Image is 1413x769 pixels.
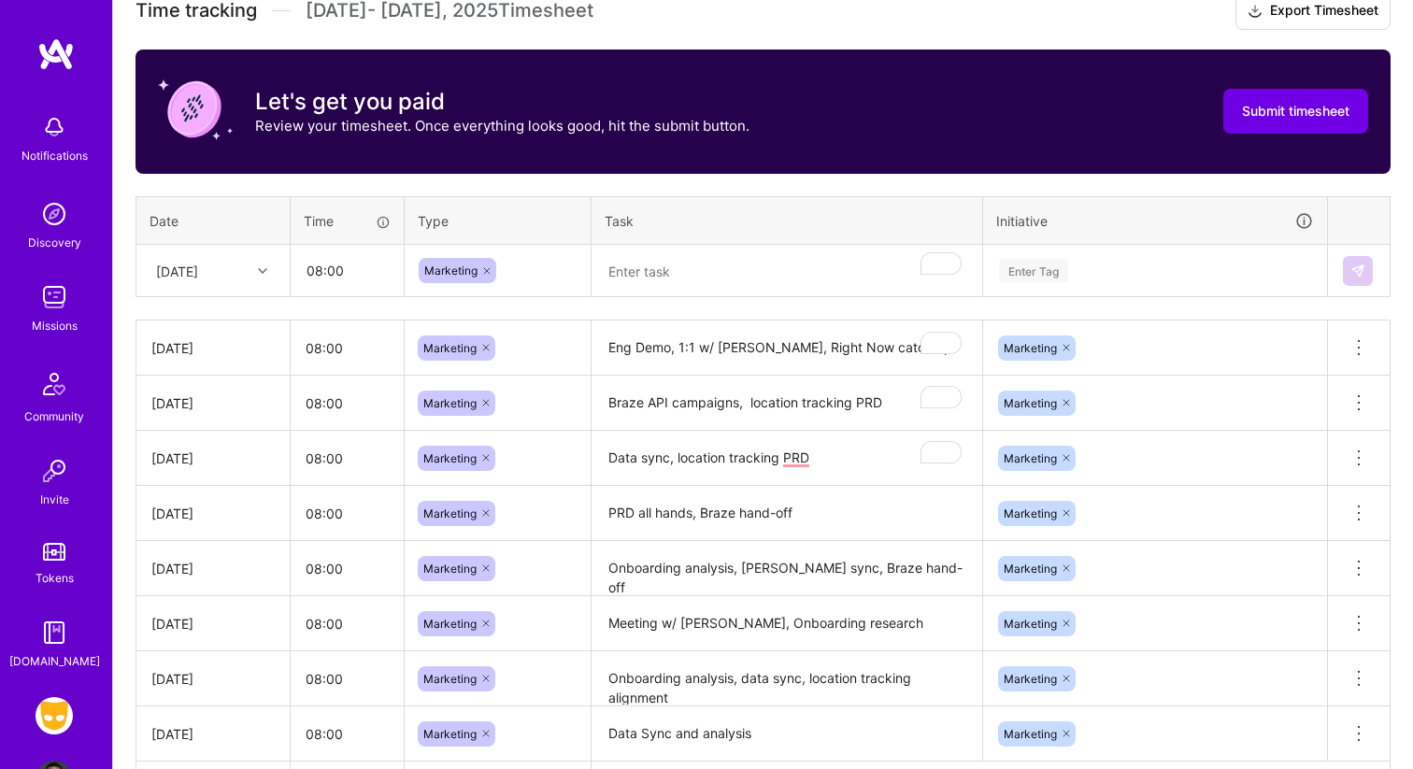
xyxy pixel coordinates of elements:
[9,651,100,671] div: [DOMAIN_NAME]
[291,434,404,483] input: HH:MM
[593,377,980,430] textarea: To enrich screen reader interactions, please activate Accessibility in Grammarly extension settings
[593,708,980,760] textarea: Data Sync and analysis
[151,669,275,689] div: [DATE]
[423,451,477,465] span: Marketing
[255,88,749,116] h3: Let's get you paid
[423,672,477,686] span: Marketing
[593,598,980,649] textarea: Meeting w/ [PERSON_NAME], Onboarding research
[151,393,275,413] div: [DATE]
[151,559,275,578] div: [DATE]
[1004,396,1057,410] span: Marketing
[1004,727,1057,741] span: Marketing
[36,697,73,734] img: Grindr: Product & Marketing
[423,396,477,410] span: Marketing
[593,247,980,296] textarea: To enrich screen reader interactions, please activate Accessibility in Grammarly extension settings
[423,617,477,631] span: Marketing
[151,724,275,744] div: [DATE]
[36,614,73,651] img: guide book
[36,195,73,233] img: discovery
[424,263,478,278] span: Marketing
[21,146,88,165] div: Notifications
[151,614,275,634] div: [DATE]
[405,196,592,245] th: Type
[291,709,404,759] input: HH:MM
[31,697,78,734] a: Grindr: Product & Marketing
[32,316,78,335] div: Missions
[32,362,77,406] img: Community
[304,211,391,231] div: Time
[255,116,749,135] p: Review your timesheet. Once everything looks good, hit the submit button.
[1248,2,1263,21] i: icon Download
[1004,562,1057,576] span: Marketing
[40,490,69,509] div: Invite
[151,338,275,358] div: [DATE]
[1004,341,1057,355] span: Marketing
[291,599,404,648] input: HH:MM
[136,196,291,245] th: Date
[593,322,980,375] textarea: To enrich screen reader interactions, please activate Accessibility in Grammarly extension settings
[291,489,404,538] input: HH:MM
[24,406,84,426] div: Community
[1004,506,1057,520] span: Marketing
[292,246,403,295] input: HH:MM
[158,72,233,147] img: coin
[999,256,1068,285] div: Enter Tag
[423,341,477,355] span: Marketing
[1242,102,1349,121] span: Submit timesheet
[593,433,980,485] textarea: To enrich screen reader interactions, please activate Accessibility in Grammarly extension settings
[156,261,198,280] div: [DATE]
[1004,672,1057,686] span: Marketing
[1004,451,1057,465] span: Marketing
[151,504,275,523] div: [DATE]
[996,210,1314,232] div: Initiative
[1223,89,1368,134] button: Submit timesheet
[291,323,404,373] input: HH:MM
[291,544,404,593] input: HH:MM
[258,266,267,276] i: icon Chevron
[1350,263,1365,278] img: Submit
[43,543,65,561] img: tokens
[36,108,73,146] img: bell
[423,727,477,741] span: Marketing
[423,562,477,576] span: Marketing
[28,233,81,252] div: Discovery
[593,543,980,594] textarea: Onboarding analysis, [PERSON_NAME] sync, Braze hand-off
[291,378,404,428] input: HH:MM
[36,452,73,490] img: Invite
[593,488,980,539] textarea: PRD all hands, Braze hand-off
[1004,617,1057,631] span: Marketing
[36,278,73,316] img: teamwork
[37,37,75,71] img: logo
[151,449,275,468] div: [DATE]
[593,653,980,705] textarea: Onboarding analysis, data sync, location tracking alignment
[36,568,74,588] div: Tokens
[291,654,404,704] input: HH:MM
[423,506,477,520] span: Marketing
[592,196,983,245] th: Task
